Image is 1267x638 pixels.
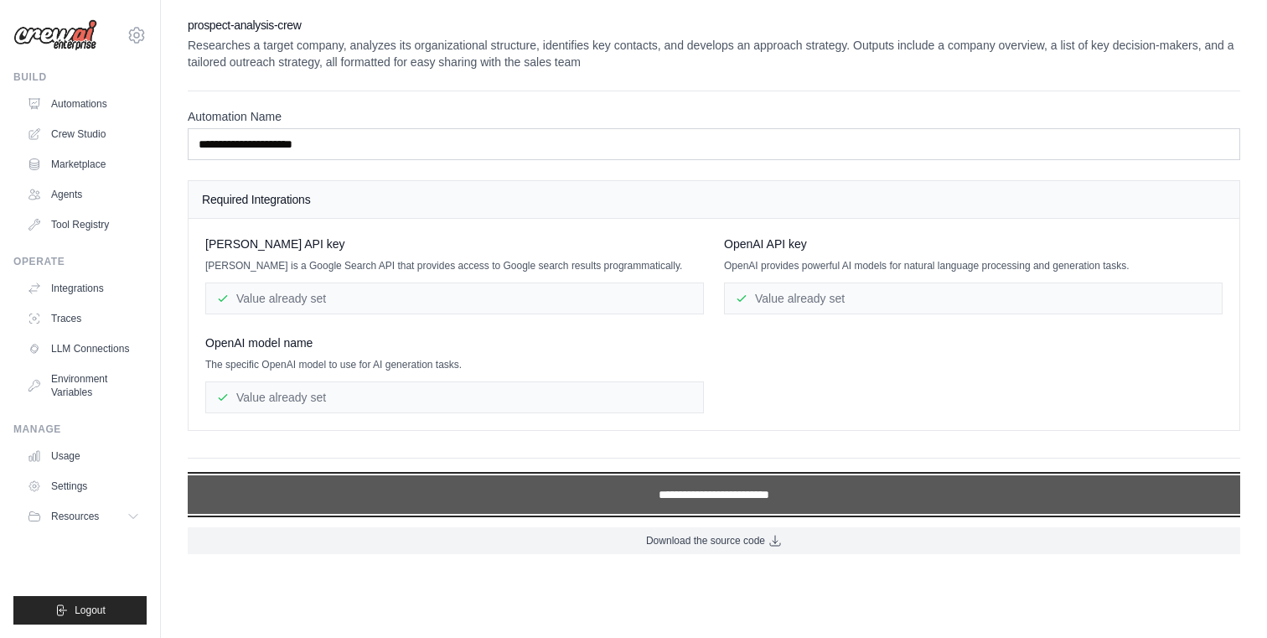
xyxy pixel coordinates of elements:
[20,275,147,302] a: Integrations
[205,283,704,314] div: Value already set
[20,151,147,178] a: Marketplace
[188,37,1240,70] p: Researches a target company, analyzes its organizational structure, identifies key contacts, and ...
[13,596,147,625] button: Logout
[20,443,147,469] a: Usage
[51,510,99,523] span: Resources
[188,108,1240,125] label: Automation Name
[20,181,147,208] a: Agents
[188,17,1240,34] h2: prospect-analysis-crew
[13,255,147,268] div: Operate
[20,211,147,238] a: Tool Registry
[20,335,147,362] a: LLM Connections
[188,527,1240,554] a: Download the source code
[724,283,1223,314] div: Value already set
[13,70,147,84] div: Build
[646,534,765,547] span: Download the source code
[202,191,1226,208] h4: Required Integrations
[205,335,313,351] span: OpenAI model name
[724,236,807,252] span: OpenAI API key
[13,19,97,51] img: Logo
[1183,558,1267,638] div: Виджет чата
[205,358,704,371] p: The specific OpenAI model to use for AI generation tasks.
[724,259,1223,272] p: OpenAI provides powerful AI models for natural language processing and generation tasks.
[205,259,704,272] p: [PERSON_NAME] is a Google Search API that provides access to Google search results programmatically.
[205,381,704,413] div: Value already set
[20,503,147,530] button: Resources
[1183,558,1267,638] iframe: Chat Widget
[205,236,345,252] span: [PERSON_NAME] API key
[13,423,147,436] div: Manage
[20,305,147,332] a: Traces
[20,91,147,117] a: Automations
[20,473,147,500] a: Settings
[75,604,106,617] span: Logout
[20,121,147,148] a: Crew Studio
[20,366,147,406] a: Environment Variables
